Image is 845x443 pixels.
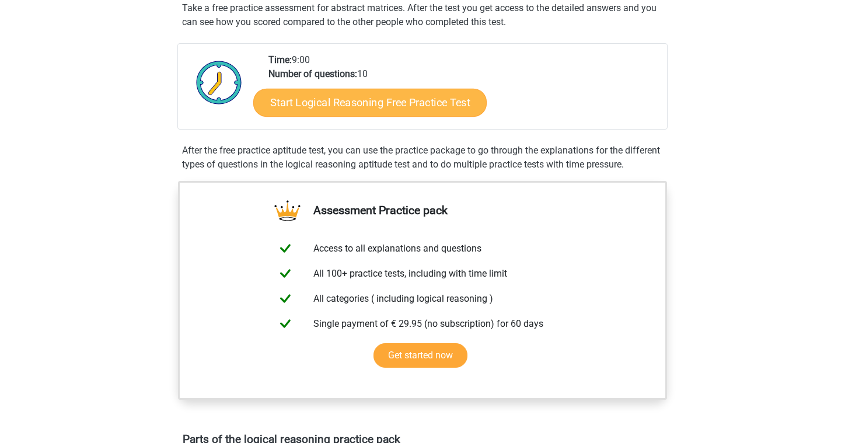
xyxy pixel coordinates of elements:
a: Start Logical Reasoning Free Practice Test [253,88,487,116]
a: Get started now [373,343,467,368]
div: 9:00 10 [260,53,666,129]
p: Take a free practice assessment for abstract matrices. After the test you get access to the detai... [182,1,663,29]
img: Clock [190,53,249,111]
b: Time: [268,54,292,65]
b: Number of questions: [268,68,357,79]
div: After the free practice aptitude test, you can use the practice package to go through the explana... [177,144,668,172]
